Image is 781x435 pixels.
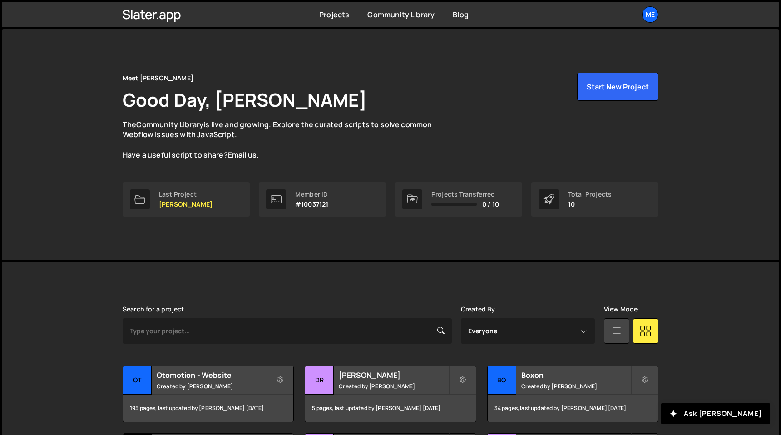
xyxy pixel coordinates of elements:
a: Last Project [PERSON_NAME] [123,182,250,217]
div: Projects Transferred [431,191,499,198]
div: Bo [488,366,516,395]
div: Total Projects [568,191,612,198]
div: Dr [305,366,334,395]
div: 34 pages, last updated by [PERSON_NAME] [DATE] [488,395,658,422]
div: 5 pages, last updated by [PERSON_NAME] [DATE] [305,395,475,422]
small: Created by [PERSON_NAME] [339,382,448,390]
div: Last Project [159,191,213,198]
h2: Boxon [521,370,631,380]
input: Type your project... [123,318,452,344]
label: Search for a project [123,306,184,313]
p: [PERSON_NAME] [159,201,213,208]
a: Projects [319,10,349,20]
p: 10 [568,201,612,208]
div: Meet [PERSON_NAME] [123,73,193,84]
a: Ot Otomotion - Website Created by [PERSON_NAME] 195 pages, last updated by [PERSON_NAME] [DATE] [123,366,294,422]
p: #10037121 [295,201,328,208]
h2: [PERSON_NAME] [339,370,448,380]
span: 0 / 10 [482,201,499,208]
a: Me [642,6,658,23]
div: Ot [123,366,152,395]
div: Member ID [295,191,328,198]
button: Start New Project [577,73,658,101]
a: Dr [PERSON_NAME] Created by [PERSON_NAME] 5 pages, last updated by [PERSON_NAME] [DATE] [305,366,476,422]
label: Created By [461,306,495,313]
small: Created by [PERSON_NAME] [521,382,631,390]
a: Blog [453,10,469,20]
h2: Otomotion - Website [157,370,266,380]
label: View Mode [604,306,638,313]
a: Bo Boxon Created by [PERSON_NAME] 34 pages, last updated by [PERSON_NAME] [DATE] [487,366,658,422]
h1: Good Day, [PERSON_NAME] [123,87,367,112]
a: Community Library [136,119,203,129]
small: Created by [PERSON_NAME] [157,382,266,390]
p: The is live and growing. Explore the curated scripts to solve common Webflow issues with JavaScri... [123,119,450,160]
a: Community Library [367,10,435,20]
div: 195 pages, last updated by [PERSON_NAME] [DATE] [123,395,293,422]
a: Email us [228,150,257,160]
button: Ask [PERSON_NAME] [661,403,770,424]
